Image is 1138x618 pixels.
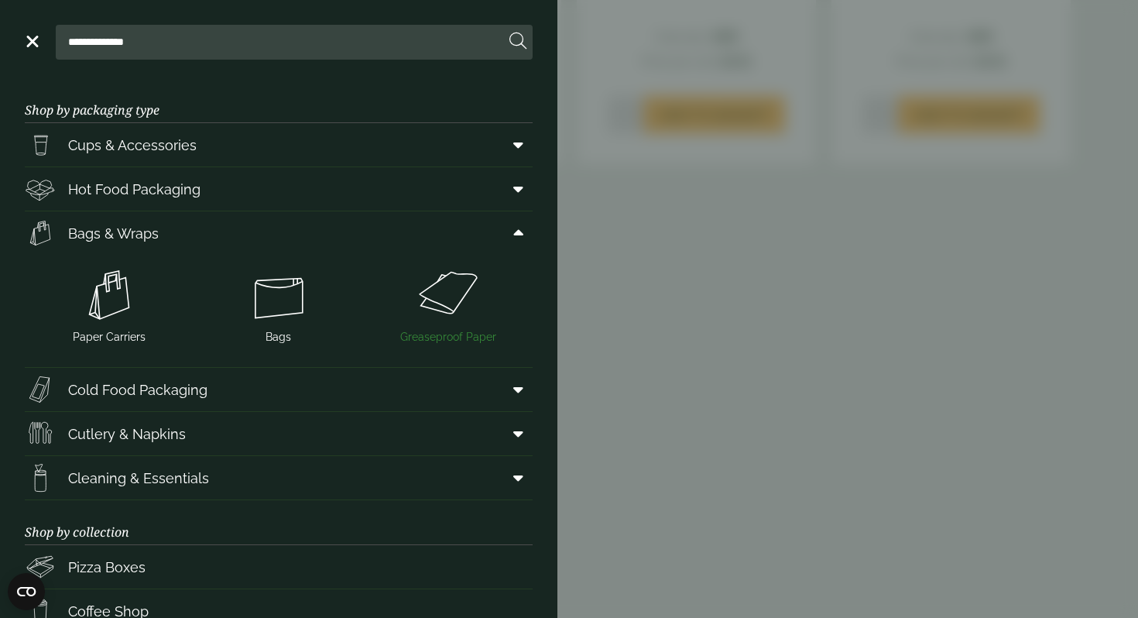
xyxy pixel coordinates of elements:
a: Cups & Accessories [25,123,533,167]
span: Cleaning & Essentials [68,468,209,489]
a: Greaseproof Paper [369,261,526,348]
img: PintNhalf_cup.svg [25,129,56,160]
span: Bags & Wraps [68,223,159,244]
a: Bags & Wraps [25,211,533,255]
h3: Shop by packaging type [25,78,533,123]
a: Hot Food Packaging [25,167,533,211]
h3: Shop by collection [25,500,533,545]
img: open-wipe.svg [25,462,56,493]
img: Paper_carriers.svg [25,218,56,249]
span: Paper Carriers [73,329,146,345]
img: Greaseproof_paper.svg [369,264,526,326]
img: Paper_carriers.svg [31,264,188,326]
a: Cleaning & Essentials [25,456,533,500]
img: Pizza_boxes.svg [25,551,56,582]
a: Cold Food Packaging [25,368,533,411]
img: Bags.svg [201,264,358,326]
span: Cups & Accessories [68,135,197,156]
img: Deli_box.svg [25,173,56,204]
span: Bags [266,329,291,345]
img: Cutlery.svg [25,418,56,449]
a: Cutlery & Napkins [25,412,533,455]
span: Greaseproof Paper [400,329,496,345]
a: Bags [201,261,358,348]
a: Pizza Boxes [25,545,533,589]
span: Cold Food Packaging [68,379,207,400]
span: Cutlery & Napkins [68,424,186,445]
button: Open CMP widget [8,573,45,610]
span: Pizza Boxes [68,557,146,578]
img: Sandwich_box.svg [25,374,56,405]
span: Hot Food Packaging [68,179,201,200]
a: Paper Carriers [31,261,188,348]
